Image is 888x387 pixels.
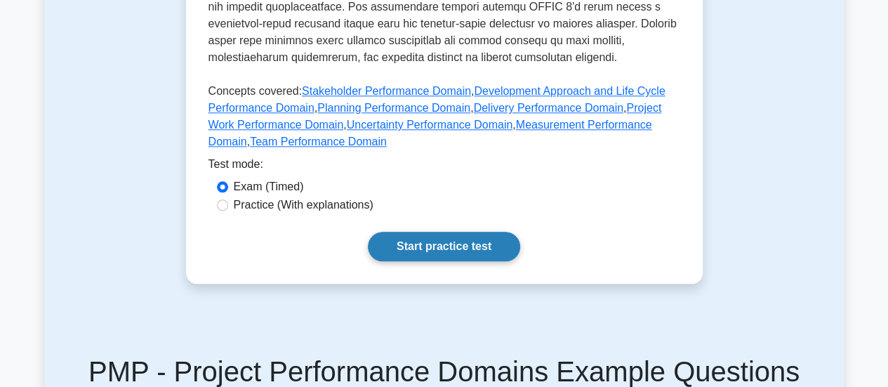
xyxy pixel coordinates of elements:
a: Start practice test [368,232,520,261]
a: Uncertainty Performance Domain [347,119,513,131]
a: Measurement Performance Domain [208,119,652,147]
div: Test mode: [208,156,680,178]
label: Practice (With explanations) [234,197,373,214]
a: Stakeholder Performance Domain [302,85,471,97]
a: Planning Performance Domain [317,102,470,114]
p: Concepts covered: , , , , , , , [208,83,680,156]
a: Delivery Performance Domain [473,102,623,114]
a: Project Work Performance Domain [208,102,662,131]
a: Team Performance Domain [250,136,387,147]
label: Exam (Timed) [234,178,304,195]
